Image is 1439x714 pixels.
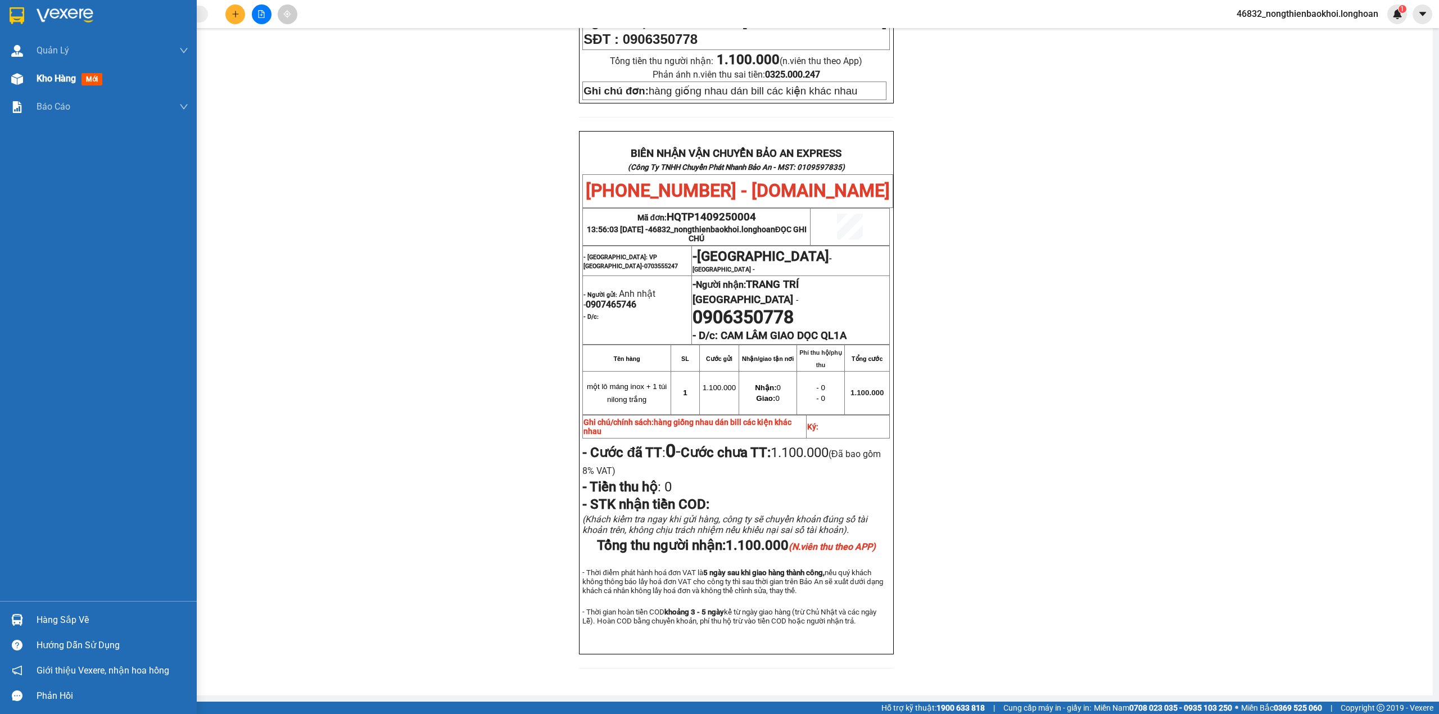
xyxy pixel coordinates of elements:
[232,10,239,18] span: plus
[582,479,658,495] strong: - Tiền thu hộ
[681,355,689,362] strong: SL
[12,640,22,650] span: question-circle
[37,100,70,114] span: Báo cáo
[583,418,791,436] span: hàng giống nhau dán bill các kiện khác nhau
[10,7,24,24] img: logo-vxr
[37,73,76,84] span: Kho hàng
[610,56,862,66] span: Tổng tiền thu người nhận:
[11,101,23,113] img: solution-icon
[37,43,69,57] span: Quản Lý
[653,69,820,80] span: Phản ánh n.viên thu sai tiền:
[179,46,188,55] span: down
[11,45,23,57] img: warehouse-icon
[756,394,775,403] strong: Giao:
[597,537,876,553] span: Tổng thu người nhận:
[1274,703,1322,712] strong: 0369 525 060
[586,299,636,310] span: 0907465746
[793,295,798,305] span: -
[583,85,649,97] strong: Ghi chú đơn:
[789,541,876,552] em: (N.viên thu theo APP)
[703,568,825,577] strong: 5 ngày sau khi giao hàng thành công,
[582,568,883,595] span: - Thời điểm phát hành hoá đơn VAT là nếu quý khách không thông báo lấy hoá đơn VAT cho công ty th...
[717,52,780,67] strong: 1.100.000
[11,614,23,626] img: warehouse-icon
[278,4,297,24] button: aim
[31,38,60,48] strong: CSKH:
[1400,5,1404,13] span: 1
[1129,703,1232,712] strong: 0708 023 035 - 0935 103 250
[631,147,841,160] strong: BIÊN NHẬN VẬN CHUYỂN BẢO AN EXPRESS
[12,665,22,676] span: notification
[4,68,173,83] span: Mã đơn: HQTP1409250004
[703,383,736,392] span: 1.100.000
[881,702,985,714] span: Hỗ trợ kỹ thuật:
[693,266,755,273] span: [GEOGRAPHIC_DATA] -
[1392,9,1402,19] img: icon-new-feature
[1003,702,1091,714] span: Cung cấp máy in - giấy in:
[583,313,599,320] strong: - D/c:
[936,703,985,712] strong: 1900 633 818
[693,248,697,264] span: -
[1377,704,1384,712] span: copyright
[37,688,188,704] div: Phản hồi
[587,225,807,243] span: 13:56:03 [DATE] -
[37,637,188,654] div: Hướng dẫn sử dụng
[717,56,862,66] span: (n.viên thu theo App)
[666,440,676,462] strong: 0
[693,278,799,306] span: TRANG TRÍ [GEOGRAPHIC_DATA]
[683,388,687,397] span: 1
[37,612,188,629] div: Hàng sắp về
[706,355,732,362] strong: Cước gửi
[583,17,661,29] strong: N
[75,5,223,20] strong: PHIẾU DÁN LÊN HÀNG
[12,690,22,701] span: message
[666,440,681,462] span: -
[765,69,820,80] strong: 0325.000.247
[799,349,842,368] strong: Phí thu hộ/phụ thu
[179,102,188,111] span: down
[623,31,698,47] span: 0906350778
[667,211,756,223] span: HQTP1409250004
[816,394,825,403] span: - 0
[693,329,718,342] strong: - D/c:
[583,31,619,47] strong: SĐT :
[693,306,794,328] span: 0906350778
[582,449,880,476] span: (Đã bao gồm 8% VAT)
[644,263,678,270] span: 0703555247
[583,288,655,310] span: Anh nhật -
[693,254,832,273] span: -
[252,4,271,24] button: file-add
[82,73,102,85] span: mới
[587,382,667,404] span: một lô máng inox + 1 túi nilong trắng
[807,422,818,431] strong: Ký:
[850,388,884,397] span: 1.100.000
[1228,7,1387,21] span: 46832_nongthienbaokhoi.longhoan
[4,38,85,58] span: [PHONE_NUMBER]
[664,608,724,616] strong: khoảng 3 - 5 ngày
[681,445,771,460] strong: Cước chưa TT:
[1241,702,1322,714] span: Miền Bắc
[852,355,883,362] strong: Tổng cước
[582,445,681,460] span: :
[582,479,672,495] span: :
[71,22,227,34] span: Ngày in phiếu: 13:56 ngày
[1331,702,1332,714] span: |
[1413,4,1432,24] button: caret-down
[11,73,23,85] img: warehouse-icon
[613,355,640,362] strong: Tên hàng
[582,608,876,625] span: - Thời gian hoàn tiền COD kể từ ngày giao hàng (trừ Chủ Nhật và các ngày Lễ). Hoàn COD bằng chuyể...
[693,279,799,305] span: Người nhận:
[721,329,847,342] strong: CAM LÂM GIAO DỌC QL1A
[689,225,807,243] span: ĐỌC GHI CHÚ
[756,394,779,403] span: 0
[583,291,617,299] strong: - Người gửi:
[583,418,791,436] strong: Ghi chú/chính sách:
[225,4,245,24] button: plus
[755,383,776,392] strong: Nhận:
[257,10,265,18] span: file-add
[37,663,169,677] span: Giới thiệu Vexere, nhận hoa hồng
[98,38,206,58] span: CÔNG TY TNHH CHUYỂN PHÁT NHANH BẢO AN
[1399,5,1406,13] sup: 1
[693,278,799,306] strong: -
[816,383,825,392] span: - 0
